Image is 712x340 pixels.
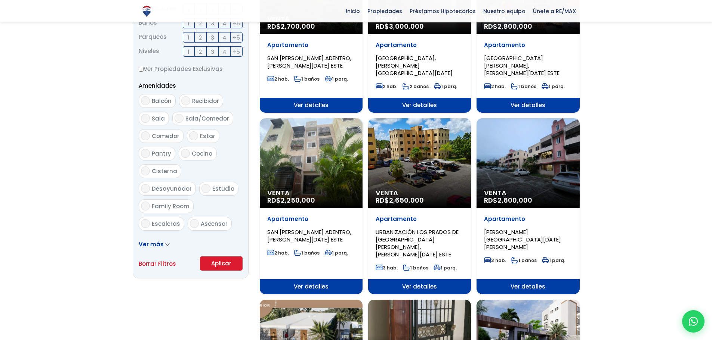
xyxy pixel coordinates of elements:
[484,228,561,251] span: [PERSON_NAME][GEOGRAPHIC_DATA][DATE][PERSON_NAME]
[141,149,150,158] input: Pantry
[281,196,315,205] span: 2,250,000
[139,18,157,28] span: Baños
[342,6,364,17] span: Inicio
[376,228,459,258] span: URBANIZACIÓN LOS PRADOS DE [GEOGRAPHIC_DATA][PERSON_NAME], [PERSON_NAME][DATE] ESTE
[199,47,202,56] span: 2
[267,22,315,31] span: RD$
[141,131,150,140] input: Comedor
[484,215,572,223] p: Apartamento
[267,228,351,243] span: SAN [PERSON_NAME] ADENTRO, [PERSON_NAME][DATE] ESTE
[376,41,463,49] p: Apartamento
[477,98,579,113] span: Ver detalles
[403,265,428,271] span: 1 baños
[192,150,213,157] span: Cocina
[188,19,189,28] span: 1
[376,215,463,223] p: Apartamento
[139,64,243,74] label: Ver Propiedades Exclusivas
[139,259,176,268] a: Borrar Filtros
[389,22,424,31] span: 3,000,000
[403,83,429,90] span: 2 baños
[484,257,506,263] span: 3 hab.
[141,219,150,228] input: Escaleras
[389,196,424,205] span: 2,650,000
[368,279,471,294] span: Ver detalles
[484,83,506,90] span: 2 hab.
[376,83,397,90] span: 2 hab.
[281,22,315,31] span: 2,700,000
[139,67,144,72] input: Ver Propiedades Exclusivas
[484,196,532,205] span: RD$
[200,132,215,140] span: Estar
[368,118,471,294] a: Venta RD$2,650,000 Apartamento URBANIZACIÓN LOS PRADOS DE [GEOGRAPHIC_DATA][PERSON_NAME], [PERSON...
[201,184,210,193] input: Estudio
[542,257,565,263] span: 1 parq.
[480,6,529,17] span: Nuestro equipo
[484,41,572,49] p: Apartamento
[325,76,348,82] span: 1 parq.
[211,19,214,28] span: 3
[484,189,572,197] span: Venta
[189,131,198,140] input: Estar
[434,265,457,271] span: 1 parq.
[267,196,315,205] span: RD$
[175,114,184,123] input: Sala/Comedor
[139,240,164,248] span: Ver más
[232,33,240,42] span: +5
[497,22,532,31] span: 2,800,000
[376,54,453,77] span: [GEOGRAPHIC_DATA], [PERSON_NAME][GEOGRAPHIC_DATA][DATE]
[141,184,150,193] input: Desayunador
[141,202,150,210] input: Family Room
[199,33,202,42] span: 2
[232,19,240,28] span: +5
[267,215,355,223] p: Apartamento
[267,54,351,69] span: SAN [PERSON_NAME] ADENTRO, [PERSON_NAME][DATE] ESTE
[152,132,179,140] span: Comedor
[211,33,214,42] span: 3
[434,83,457,90] span: 1 parq.
[141,96,150,105] input: Balcón
[484,22,532,31] span: RD$
[140,5,153,18] img: Logo de REMAX
[181,149,190,158] input: Cocina
[364,6,406,17] span: Propiedades
[152,115,165,122] span: Sala
[152,220,180,228] span: Escaleras
[212,185,234,193] span: Estudio
[477,118,579,294] a: Venta RD$2,600,000 Apartamento [PERSON_NAME][GEOGRAPHIC_DATA][DATE][PERSON_NAME] 3 hab. 1 baños 1...
[542,83,565,90] span: 1 parq.
[222,47,226,56] span: 4
[497,196,532,205] span: 2,600,000
[511,257,537,263] span: 1 baños
[477,279,579,294] span: Ver detalles
[199,19,202,28] span: 2
[406,6,480,17] span: Préstamos Hipotecarios
[139,46,159,57] span: Niveles
[267,189,355,197] span: Venta
[376,22,424,31] span: RD$
[325,250,348,256] span: 1 parq.
[260,118,363,294] a: Venta RD$2,250,000 Apartamento SAN [PERSON_NAME] ADENTRO, [PERSON_NAME][DATE] ESTE 2 hab. 1 baños...
[232,47,240,56] span: +5
[211,47,214,56] span: 3
[376,189,463,197] span: Venta
[376,196,424,205] span: RD$
[152,202,189,210] span: Family Room
[222,19,226,28] span: 4
[201,220,228,228] span: Ascensor
[260,279,363,294] span: Ver detalles
[200,256,243,271] button: Aplicar
[192,97,219,105] span: Recibidor
[376,265,398,271] span: 3 hab.
[190,219,199,228] input: Ascensor
[139,240,170,248] a: Ver más
[267,250,289,256] span: 2 hab.
[188,47,189,56] span: 1
[368,98,471,113] span: Ver detalles
[152,150,171,157] span: Pantry
[511,83,536,90] span: 1 baños
[139,32,167,43] span: Parqueos
[139,81,243,90] p: Amenidades
[152,97,172,105] span: Balcón
[141,114,150,123] input: Sala
[222,33,226,42] span: 4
